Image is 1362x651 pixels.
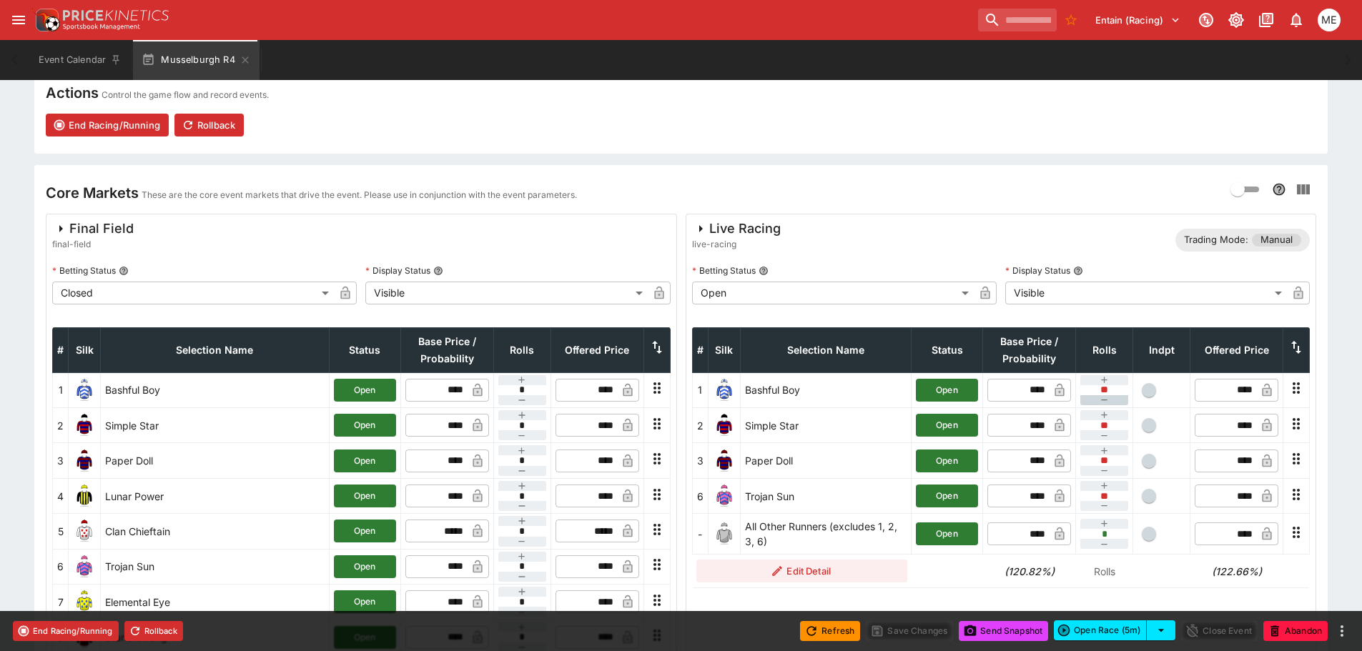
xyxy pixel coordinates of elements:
[1283,7,1309,33] button: Notifications
[334,520,396,542] button: Open
[334,414,396,437] button: Open
[69,327,101,372] th: Silk
[713,379,736,402] img: runner 1
[334,379,396,402] button: Open
[73,555,96,578] img: runner 6
[692,372,708,407] td: 1
[916,414,978,437] button: Open
[73,484,96,507] img: runner 4
[73,379,96,402] img: runner 1
[1193,7,1219,33] button: Connected to PK
[916,449,978,472] button: Open
[1253,7,1279,33] button: Documentation
[1076,327,1133,372] th: Rolls
[174,114,244,136] button: Rollback
[1263,621,1328,641] button: Abandon
[101,514,330,549] td: Clan Chieftain
[983,327,1076,372] th: Base Price / Probability
[1184,233,1248,247] p: Trading Mode:
[1195,564,1279,579] h6: (122.66%)
[740,327,912,372] th: Selection Name
[1054,620,1175,640] div: split button
[800,621,860,641] button: Refresh
[101,443,330,478] td: Paper Doll
[365,264,430,277] p: Display Status
[692,237,781,252] span: live-racing
[53,549,69,584] td: 6
[692,220,781,237] div: Live Racing
[334,590,396,613] button: Open
[73,449,96,472] img: runner 3
[551,327,643,372] th: Offered Price
[6,7,31,33] button: open drawer
[101,549,330,584] td: Trojan Sun
[740,443,912,478] td: Paper Doll
[365,282,647,304] div: Visible
[101,372,330,407] td: Bashful Boy
[101,478,330,513] td: Lunar Power
[52,237,134,252] span: final-field
[52,282,334,304] div: Closed
[30,40,130,80] button: Event Calendar
[740,478,912,513] td: Trojan Sun
[334,484,396,507] button: Open
[124,621,183,641] button: Rollback
[31,6,60,34] img: PriceKinetics Logo
[740,372,912,407] td: Bashful Boy
[1313,4,1345,36] button: Matt Easter
[334,555,396,578] button: Open
[692,282,974,304] div: Open
[119,266,129,276] button: Betting Status
[52,264,116,277] p: Betting Status
[987,564,1072,579] h6: (120.82%)
[759,266,769,276] button: Betting Status
[142,188,577,202] p: These are the core event markets that drive the event. Please use in conjunction with the event p...
[53,327,69,372] th: #
[1087,9,1189,31] button: Select Tenant
[1190,327,1283,372] th: Offered Price
[1054,620,1147,640] button: Open Race (5m)
[1060,9,1082,31] button: No Bookmarks
[1333,622,1351,640] button: more
[692,443,708,478] td: 3
[740,514,912,555] td: All Other Runners (excludes 1, 2, 3, 6)
[1080,564,1129,579] p: Rolls
[53,585,69,620] td: 7
[46,114,169,136] button: End Racing/Running
[493,327,551,372] th: Rolls
[1147,620,1175,640] button: select merge strategy
[1252,233,1301,247] span: Manual
[101,585,330,620] td: Elemental Eye
[53,478,69,513] td: 4
[959,621,1048,641] button: Send Snapshot
[1005,264,1070,277] p: Display Status
[73,590,96,613] img: runner 7
[400,327,493,372] th: Base Price / Probability
[63,24,140,30] img: Sportsbook Management
[692,514,708,555] td: -
[46,184,139,202] h4: Core Markets
[692,327,708,372] th: #
[52,220,134,237] div: Final Field
[329,327,400,372] th: Status
[53,443,69,478] td: 3
[708,327,740,372] th: Silk
[713,522,736,545] img: blank-silk.png
[73,414,96,437] img: runner 2
[102,88,269,102] p: Control the game flow and record events.
[101,327,330,372] th: Selection Name
[978,9,1057,31] input: search
[713,414,736,437] img: runner 2
[1318,9,1341,31] div: Matt Easter
[101,408,330,443] td: Simple Star
[53,372,69,407] td: 1
[53,408,69,443] td: 2
[13,621,119,641] button: End Racing/Running
[692,408,708,443] td: 2
[53,514,69,549] td: 5
[713,484,736,507] img: runner 6
[740,408,912,443] td: Simple Star
[1073,266,1083,276] button: Display Status
[1263,622,1328,637] span: Mark an event as closed and abandoned.
[133,40,259,80] button: Musselburgh R4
